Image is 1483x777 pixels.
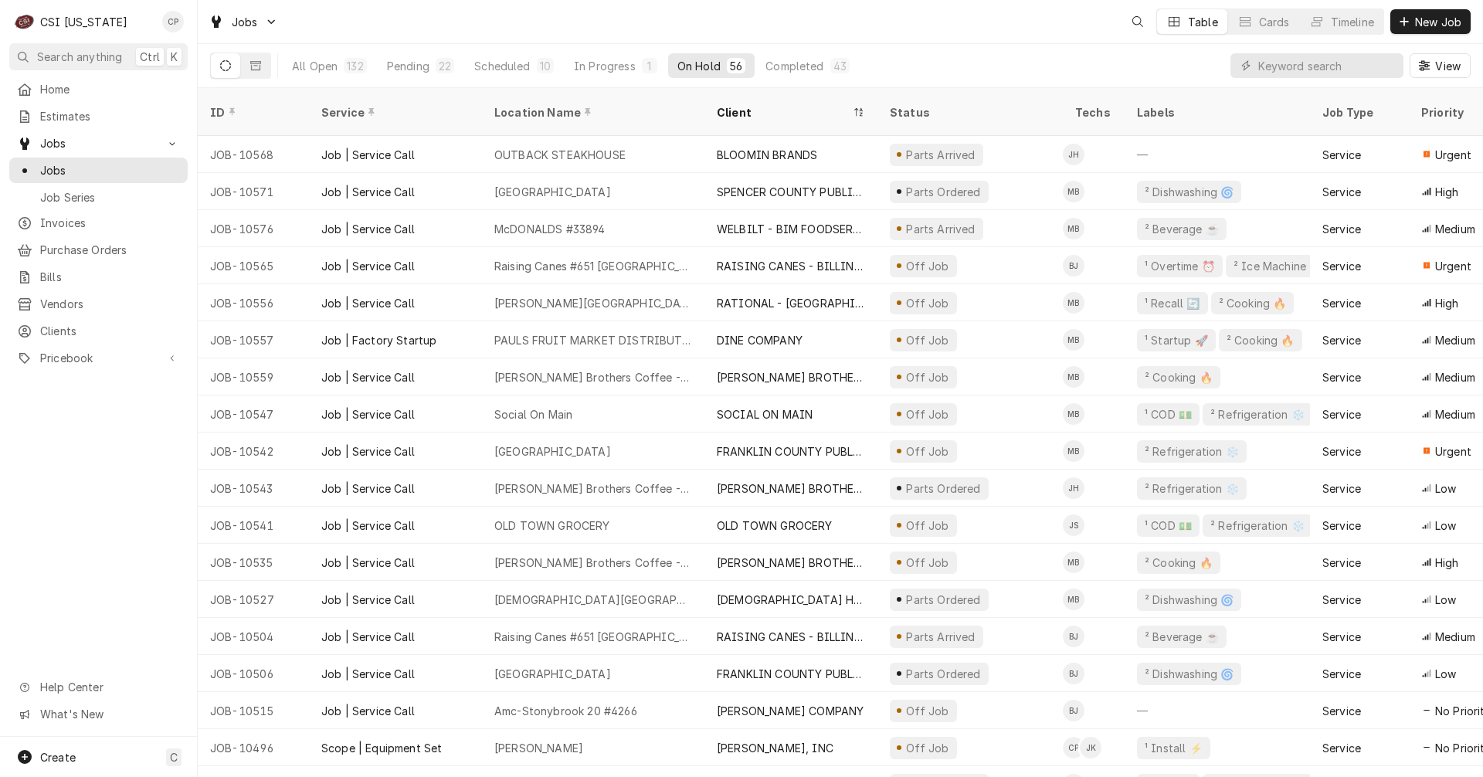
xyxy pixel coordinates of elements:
span: Low [1435,480,1456,497]
div: [DEMOGRAPHIC_DATA][GEOGRAPHIC_DATA][PERSON_NAME] [494,592,692,608]
a: Home [9,76,188,102]
div: Service [1322,184,1361,200]
div: C [14,11,36,32]
div: [GEOGRAPHIC_DATA] [494,184,611,200]
div: ¹ Recall 🔄 [1143,295,1202,311]
div: ² Cooking 🔥 [1217,295,1288,311]
div: Off Job [904,443,951,460]
div: [DEMOGRAPHIC_DATA] HEALTHCARE SYSTEM INC [717,592,865,608]
div: Pending [387,58,429,74]
input: Keyword search [1258,53,1396,78]
div: MB [1063,366,1084,388]
div: SPENCER COUNTY PUBLIC SCHOOLS [717,184,865,200]
div: Matt Brewington's Avatar [1063,218,1084,239]
a: Jobs [9,158,188,183]
div: Service [1322,221,1361,237]
div: MB [1063,329,1084,351]
div: MB [1063,181,1084,202]
div: [GEOGRAPHIC_DATA] [494,666,611,682]
div: Service [1322,406,1361,422]
div: 1 [645,58,654,74]
div: Raising Canes #651 [GEOGRAPHIC_DATA] [494,629,692,645]
span: Bills [40,269,180,285]
div: Job | Service Call [321,443,415,460]
span: View [1432,58,1464,74]
span: Medium [1435,369,1475,385]
button: New Job [1390,9,1471,34]
div: Jesus Salas's Avatar [1063,514,1084,536]
div: JOB-10571 [198,173,309,210]
div: Scheduled [474,58,530,74]
div: MB [1063,292,1084,314]
div: Craig Pierce's Avatar [1063,737,1084,758]
div: 56 [730,58,742,74]
div: ¹ Install ⚡️ [1143,740,1204,756]
div: Service [1322,740,1361,756]
div: ID [210,104,294,120]
div: Status [890,104,1047,120]
span: K [171,49,178,65]
div: Service [1322,517,1361,534]
div: CSI Kentucky's Avatar [14,11,36,32]
div: ² Dishwashing 🌀 [1143,592,1235,608]
div: RAISING CANES - BILLING ACCOUNT [717,629,865,645]
div: ² Cooking 🔥 [1143,369,1214,385]
div: Off Job [904,332,951,348]
button: Search anythingCtrlK [9,43,188,70]
div: Job | Service Call [321,221,415,237]
div: Matt Brewington's Avatar [1063,181,1084,202]
div: Matt Brewington's Avatar [1063,440,1084,462]
span: Clients [40,323,180,339]
div: Bryant Jolley's Avatar [1063,626,1084,647]
div: Off Job [904,258,951,274]
div: JOB-10557 [198,321,309,358]
div: JOB-10542 [198,433,309,470]
div: Job Type [1322,104,1396,120]
div: Job | Service Call [321,517,415,534]
div: In Progress [574,58,636,74]
a: Purchase Orders [9,237,188,263]
div: Matt Brewington's Avatar [1063,366,1084,388]
span: Estimates [40,108,180,124]
div: Matt Brewington's Avatar [1063,589,1084,610]
div: OLD TOWN GROCERY [494,517,610,534]
div: Off Job [904,740,951,756]
div: ² Refrigeration ❄️ [1143,443,1240,460]
a: Go to Jobs [9,131,188,156]
div: Parts Ordered [904,480,982,497]
div: Service [1322,703,1361,719]
div: Parts Ordered [904,666,982,682]
div: 22 [439,58,451,74]
div: [PERSON_NAME] Brothers Coffee - Pnc Building [494,480,692,497]
span: New Job [1412,14,1464,30]
div: ¹ Startup 🚀 [1143,332,1210,348]
div: Job | Service Call [321,592,415,608]
a: Go to Pricebook [9,345,188,371]
div: ² Beverage ☕️ [1143,221,1220,237]
div: BJ [1063,626,1084,647]
div: Service [1322,295,1361,311]
div: Techs [1075,104,1112,120]
div: Client [717,104,850,120]
div: Job | Service Call [321,555,415,571]
div: CSI [US_STATE] [40,14,127,30]
div: 132 [347,58,363,74]
div: Service [1322,666,1361,682]
a: Job Series [9,185,188,210]
div: Service [1322,332,1361,348]
a: Estimates [9,103,188,129]
div: FRANKLIN COUNTY PUBLIC SCHOOLS [717,666,865,682]
span: Vendors [40,296,180,312]
div: JH [1063,477,1084,499]
div: BJ [1063,663,1084,684]
div: JOB-10504 [198,618,309,655]
div: McDONALDS #33894 [494,221,606,237]
span: Search anything [37,49,122,65]
div: JOB-10506 [198,655,309,692]
div: PAULS FRUIT MARKET DISTRIBUTION CENTER [494,332,692,348]
div: Job | Service Call [321,480,415,497]
span: Job Series [40,189,180,205]
div: OUTBACK STEAKHOUSE [494,147,626,163]
div: All Open [292,58,338,74]
div: — [1125,136,1310,173]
